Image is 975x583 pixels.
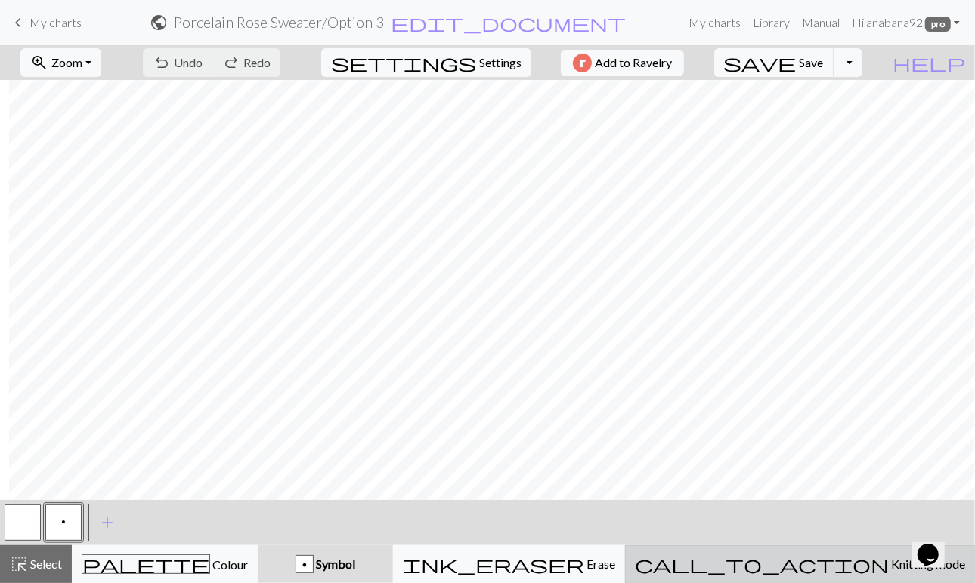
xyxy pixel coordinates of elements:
[714,48,834,77] button: Save
[747,8,796,38] a: Library
[82,554,209,575] span: palette
[625,545,975,583] button: Knitting mode
[479,54,522,72] span: Settings
[796,8,846,38] a: Manual
[846,8,966,38] a: Hilanabana92 pro
[912,523,960,568] iframe: chat widget
[72,545,258,583] button: Colour
[925,17,951,32] span: pro
[30,52,48,73] span: zoom_in
[584,557,615,571] span: Erase
[61,516,66,528] span: Purl
[296,556,313,574] div: p
[9,10,82,35] a: My charts
[20,48,101,77] button: Zoom
[391,12,627,33] span: edit_document
[28,557,62,571] span: Select
[403,554,584,575] span: ink_eraser
[314,557,355,571] span: Symbol
[51,55,82,69] span: Zoom
[893,52,965,73] span: help
[9,12,27,33] span: keyboard_arrow_left
[174,14,384,31] h2: Porcelain Rose Sweater / Option 3
[635,554,889,575] span: call_to_action
[682,8,747,38] a: My charts
[595,54,672,72] span: Add to Ravelry
[321,48,531,77] button: SettingsSettings
[150,12,168,33] span: public
[889,557,965,571] span: Knitting mode
[98,512,116,533] span: add
[258,545,393,583] button: p Symbol
[573,54,592,72] img: Ravelry
[800,55,824,69] span: Save
[561,50,684,76] button: Add to Ravelry
[45,504,82,541] button: p
[724,52,797,73] span: save
[331,54,476,72] i: Settings
[393,545,625,583] button: Erase
[10,554,28,575] span: highlight_alt
[331,52,476,73] span: settings
[210,557,248,572] span: Colour
[29,15,82,29] span: My charts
